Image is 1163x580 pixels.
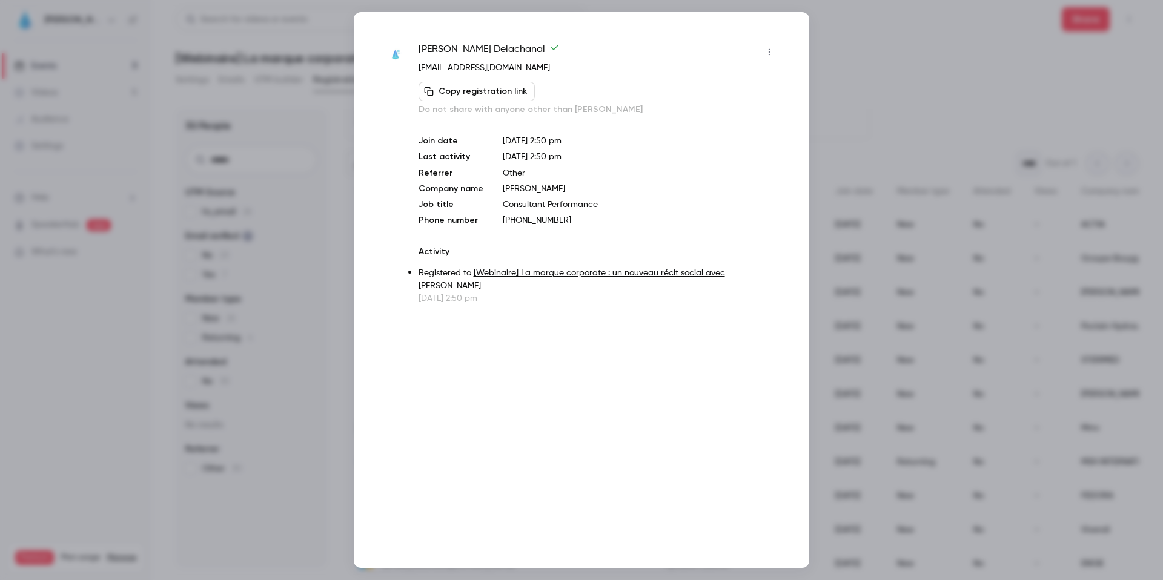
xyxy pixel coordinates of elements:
p: Company name [419,183,483,195]
p: [DATE] 2:50 pm [419,292,779,305]
p: Last activity [419,151,483,163]
p: Job title [419,199,483,211]
button: Copy registration link [419,82,535,101]
p: Phone number [419,214,483,226]
p: [DATE] 2:50 pm [503,135,779,147]
a: [EMAIL_ADDRESS][DOMAIN_NAME] [419,64,550,72]
span: [DATE] 2:50 pm [503,153,562,161]
p: Consultant Performance [503,199,779,211]
p: Join date [419,135,483,147]
p: Do not share with anyone other than [PERSON_NAME] [419,104,779,116]
p: Activity [419,246,779,258]
a: [Webinaire] La marque corporate : un nouveau récit social avec [PERSON_NAME] [419,269,725,290]
p: [PHONE_NUMBER] [503,214,779,226]
p: [PERSON_NAME] [503,183,779,195]
p: Other [503,167,779,179]
p: Registered to [419,267,779,292]
img: jin.fr [384,44,406,66]
p: Referrer [419,167,483,179]
span: [PERSON_NAME] Delachanal [419,42,560,62]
